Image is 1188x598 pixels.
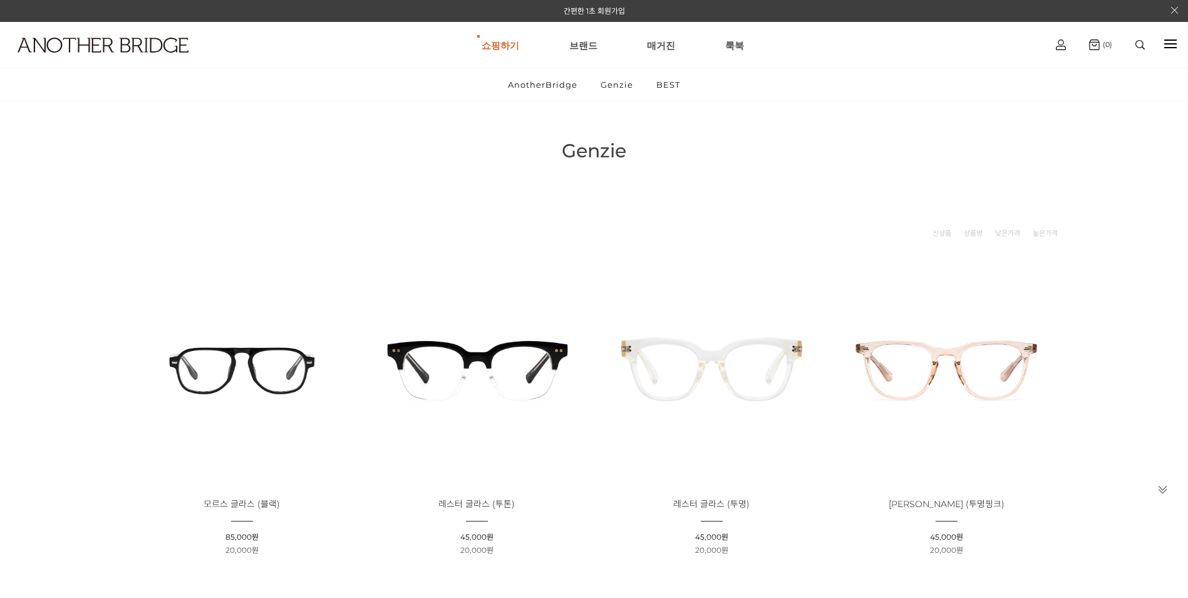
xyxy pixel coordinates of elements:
span: 45,000원 [695,532,728,542]
img: 레스터 글라스 투톤 - 세련된 투톤 안경 제품 이미지 [364,255,590,481]
span: (0) [1100,40,1112,49]
a: logo [6,38,185,83]
img: cart [1089,39,1100,50]
a: [PERSON_NAME] (투명핑크) [889,500,1005,509]
a: 쇼핑하기 [482,23,519,68]
a: 신상품 [932,227,951,239]
span: 85,000원 [225,532,259,542]
img: 애크런 글라스 - 투명핑크 안경 제품 이미지 [834,255,1060,481]
a: 레스터 글라스 (투톤) [438,500,515,509]
span: 20,000원 [460,545,493,555]
img: cart [1056,39,1066,50]
a: 간편한 1초 회원가입 [564,6,625,16]
a: 브랜드 [569,23,597,68]
img: logo [18,38,189,53]
span: 20,000원 [930,545,963,555]
img: search [1135,40,1145,50]
a: 높은가격 [1033,227,1058,239]
a: 낮은가격 [995,227,1020,239]
a: Genzie [590,68,644,101]
a: AnotherBridge [497,68,588,101]
span: 20,000원 [695,545,728,555]
span: 레스터 글라스 (투톤) [438,498,515,510]
span: 모르스 글라스 (블랙) [204,498,280,510]
span: [PERSON_NAME] (투명핑크) [889,498,1005,510]
a: 매거진 [647,23,675,68]
span: 45,000원 [460,532,493,542]
a: 룩북 [725,23,744,68]
span: 45,000원 [930,532,963,542]
span: Genzie [562,139,626,162]
a: BEST [646,68,691,101]
a: 모르스 글라스 (블랙) [204,500,280,509]
span: 20,000원 [225,545,259,555]
span: 레스터 글라스 (투명) [673,498,750,510]
a: 상품명 [964,227,983,239]
img: 레스터 글라스 - 투명 안경 제품 이미지 [599,255,825,481]
a: 레스터 글라스 (투명) [673,500,750,509]
a: (0) [1089,39,1112,50]
img: 모르스 글라스 블랙 - 블랙 컬러의 세련된 안경 이미지 [129,255,355,481]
